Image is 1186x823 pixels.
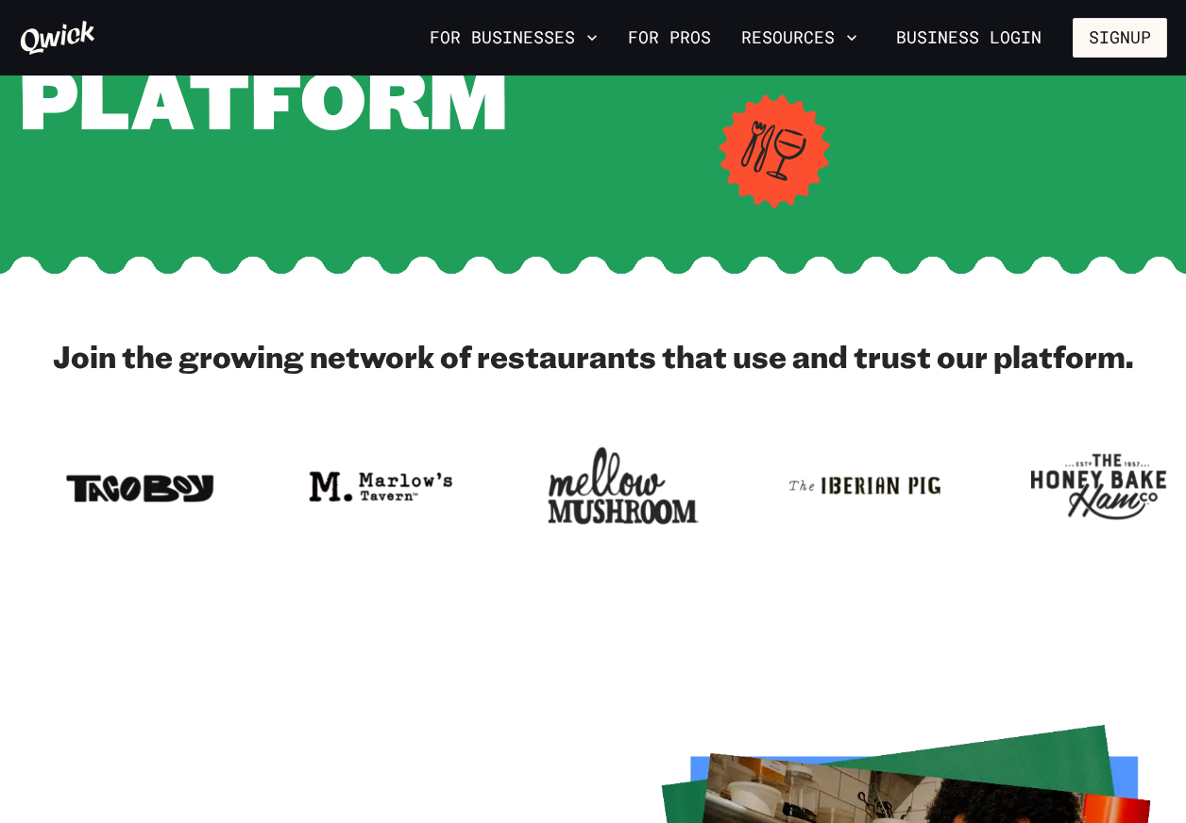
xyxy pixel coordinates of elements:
button: Signup [1073,18,1167,58]
a: For Pros [620,22,719,54]
button: Resources [734,22,865,54]
a: Business Login [880,18,1058,58]
img: Logo for Mellow Mushroom [548,435,699,537]
img: Logo for Taco Boy [64,435,215,537]
img: Logo for Marlow's Tavern [306,435,457,537]
h2: Join the growing network of restaurants that use and trust our platform. [19,337,1167,375]
img: Logo for Honeybaked Ham [1031,435,1182,537]
button: For Businesses [422,22,605,54]
img: Logo for Iberian Pig [789,435,940,537]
